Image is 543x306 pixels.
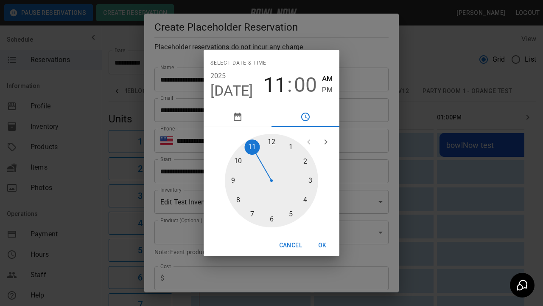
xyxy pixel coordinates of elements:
[204,107,271,127] button: pick date
[287,73,292,97] span: :
[309,238,336,253] button: OK
[294,73,317,97] button: 00
[317,133,334,150] button: open next view
[263,73,286,97] button: 11
[276,238,305,253] button: Cancel
[322,84,333,96] button: PM
[322,73,333,85] button: AM
[210,70,226,82] button: 2025
[271,107,339,127] button: pick time
[210,57,266,70] span: Select date & time
[210,82,253,100] button: [DATE]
